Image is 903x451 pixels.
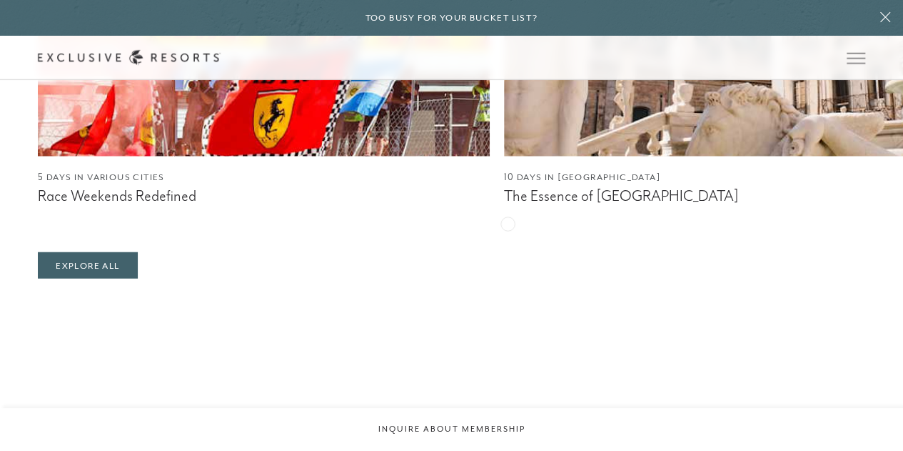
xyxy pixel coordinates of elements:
[365,11,538,25] h6: Too busy for your bucket list?
[847,53,865,63] button: Open navigation
[38,252,137,279] a: Explore All
[38,187,490,205] figcaption: Race Weekends Redefined
[38,171,490,184] figcaption: 5 Days in Various Cities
